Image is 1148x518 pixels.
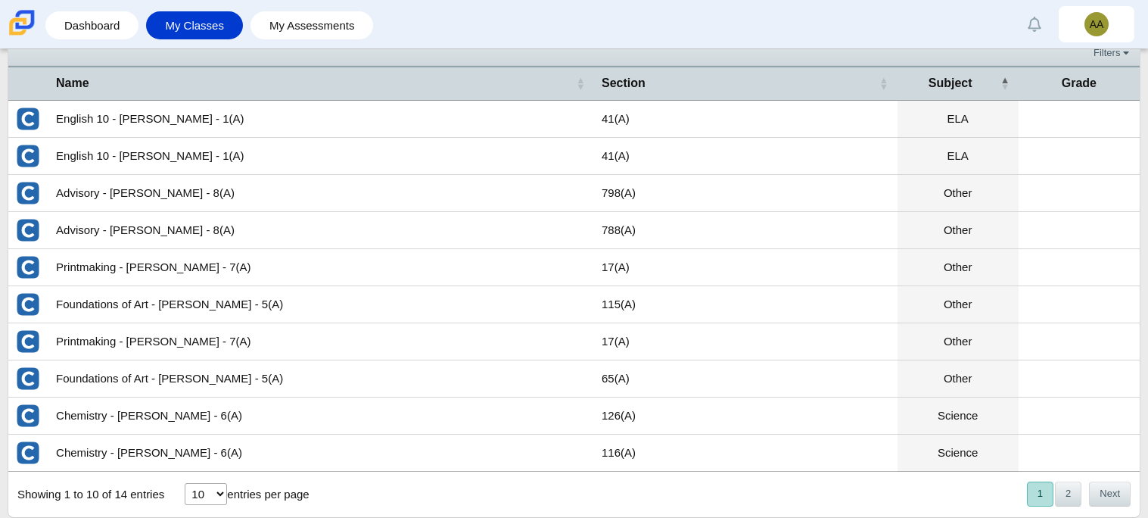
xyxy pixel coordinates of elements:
[48,212,594,249] td: Advisory - [PERSON_NAME] - 8(A)
[6,28,38,41] a: Carmen School of Science & Technology
[48,101,594,138] td: English 10 - [PERSON_NAME] - 1(A)
[1090,45,1136,61] a: Filters
[594,249,898,286] td: 17(A)
[594,212,898,249] td: 788(A)
[898,212,1019,249] td: Other
[8,472,164,517] div: Showing 1 to 10 of 14 entries
[53,11,131,39] a: Dashboard
[594,101,898,138] td: 41(A)
[1062,76,1097,89] span: Grade
[898,175,1019,212] td: Other
[16,255,40,279] img: External class connected through Clever
[898,286,1019,323] td: Other
[16,144,40,168] img: External class connected through Clever
[48,249,594,286] td: Printmaking - [PERSON_NAME] - 7(A)
[594,435,898,472] td: 116(A)
[48,435,594,472] td: Chemistry - [PERSON_NAME] - 6(A)
[879,67,888,99] span: Section : Activate to sort
[48,398,594,435] td: Chemistry - [PERSON_NAME] - 6(A)
[594,138,898,175] td: 41(A)
[898,138,1019,175] td: ELA
[16,292,40,317] img: External class connected through Clever
[154,11,235,39] a: My Classes
[1090,19,1104,30] span: AA
[48,360,594,398] td: Foundations of Art - [PERSON_NAME] - 5(A)
[576,67,585,99] span: Name : Activate to sort
[1018,8,1051,41] a: Alerts
[48,175,594,212] td: Advisory - [PERSON_NAME] - 8(A)
[258,11,366,39] a: My Assessments
[898,323,1019,360] td: Other
[1059,6,1134,42] a: AA
[602,76,646,89] span: Section
[16,404,40,428] img: External class connected through Clever
[1025,482,1131,507] nav: pagination
[16,218,40,242] img: External class connected through Clever
[594,398,898,435] td: 126(A)
[898,249,1019,286] td: Other
[16,329,40,354] img: External class connected through Clever
[16,107,40,131] img: External class connected through Clever
[1000,67,1010,99] span: Subject : Activate to invert sorting
[56,76,89,89] span: Name
[48,138,594,175] td: English 10 - [PERSON_NAME] - 1(A)
[1027,482,1053,507] button: 1
[929,76,972,89] span: Subject
[898,101,1019,138] td: ELA
[594,323,898,360] td: 17(A)
[16,181,40,205] img: External class connected through Clever
[594,360,898,398] td: 65(A)
[898,398,1019,435] td: Science
[48,286,594,323] td: Foundations of Art - [PERSON_NAME] - 5(A)
[48,323,594,360] td: Printmaking - [PERSON_NAME] - 7(A)
[594,175,898,212] td: 798(A)
[898,360,1019,398] td: Other
[1055,482,1081,507] button: 2
[594,286,898,323] td: 115(A)
[1089,482,1131,507] button: Next
[6,7,38,39] img: Carmen School of Science & Technology
[16,367,40,391] img: External class connected through Clever
[898,435,1019,472] td: Science
[16,441,40,465] img: External class connected through Clever
[227,488,309,501] label: entries per page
